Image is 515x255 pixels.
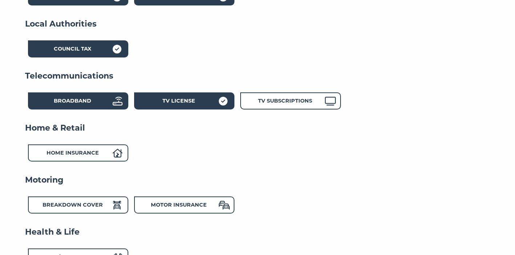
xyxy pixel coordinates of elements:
strong: TV License [162,97,195,104]
div: Council Tax [28,40,128,57]
h4: Home & Retail [25,123,490,134]
strong: Motor Insurance [151,202,207,208]
strong: Council Tax [54,45,91,52]
strong: TV Subscriptions [258,97,312,104]
div: Breakdown Cover [28,196,128,214]
strong: Breakdown Cover [43,202,103,208]
h4: Local Authorities [25,19,490,29]
div: TV License [134,92,234,109]
h4: Health & Life [25,227,490,238]
h4: Motoring [25,175,490,186]
div: Broadband [28,92,128,109]
strong: Home Insurance [47,150,99,156]
div: TV Subscriptions [240,92,341,109]
h4: Telecommunications [25,71,490,81]
div: Motor Insurance [134,196,234,214]
div: Home Insurance [28,144,128,162]
strong: Broadband [54,97,91,104]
